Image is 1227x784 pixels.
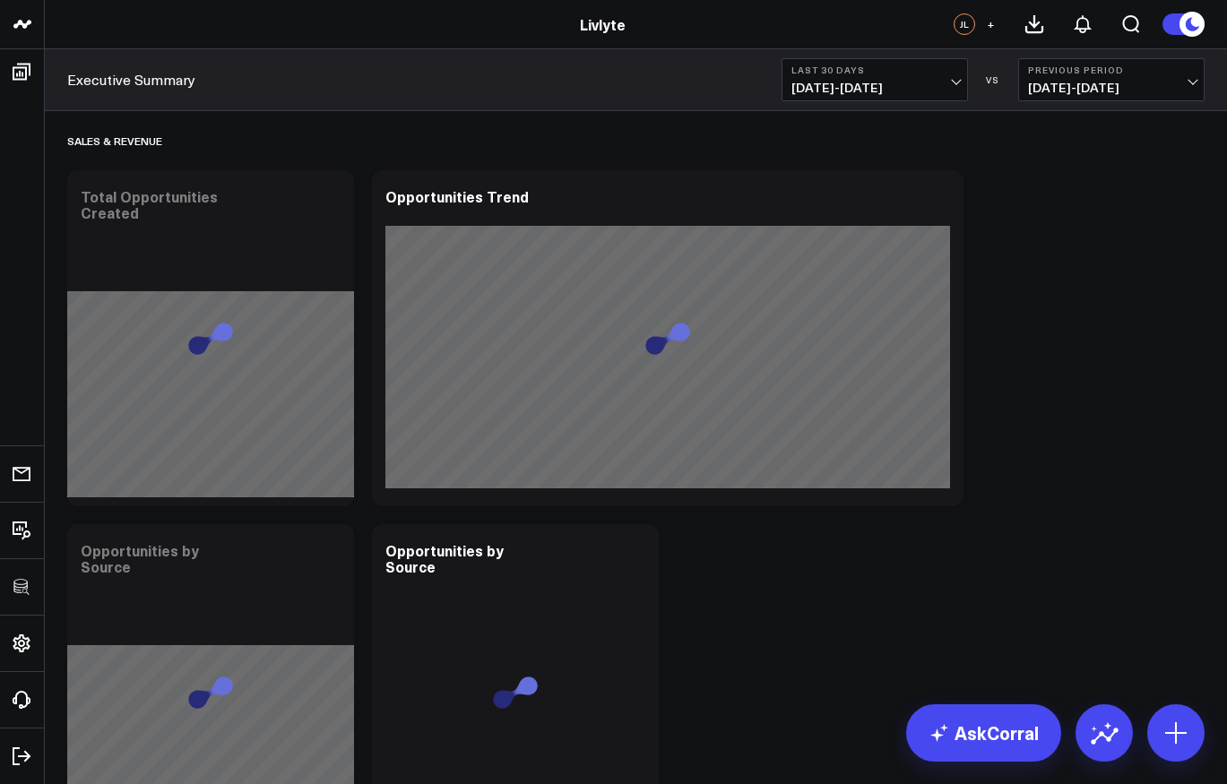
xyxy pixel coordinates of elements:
[67,70,195,90] a: Executive Summary
[791,81,958,95] span: [DATE] - [DATE]
[385,540,504,576] div: Opportunities by Source
[81,186,218,222] div: Total Opportunities Created
[580,14,626,34] a: Livlyte
[977,74,1009,85] div: VS
[791,65,958,75] b: Last 30 Days
[954,13,975,35] div: JL
[81,540,199,576] div: Opportunities by Source
[906,704,1061,762] a: AskCorral
[385,186,529,206] div: Opportunities Trend
[67,120,162,161] div: Sales & Revenue
[980,13,1001,35] button: +
[1028,81,1195,95] span: [DATE] - [DATE]
[1018,58,1205,101] button: Previous Period[DATE]-[DATE]
[782,58,968,101] button: Last 30 Days[DATE]-[DATE]
[987,18,995,30] span: +
[1028,65,1195,75] b: Previous Period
